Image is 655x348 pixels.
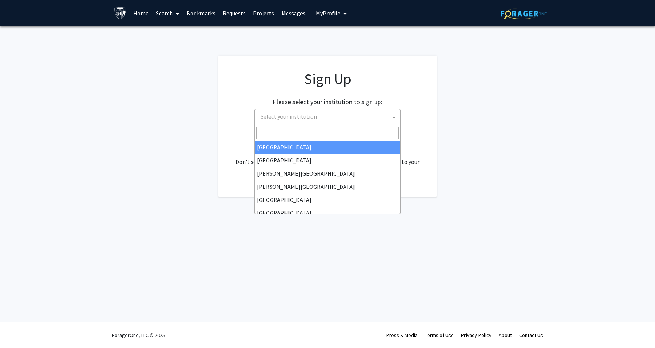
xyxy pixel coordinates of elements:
li: [GEOGRAPHIC_DATA] [255,141,400,154]
span: Select your institution [261,113,317,120]
span: Select your institution [254,109,401,125]
a: Privacy Policy [461,332,491,339]
img: ForagerOne Logo [501,8,547,19]
li: [PERSON_NAME][GEOGRAPHIC_DATA] [255,167,400,180]
span: Select your institution [258,109,400,124]
img: Johns Hopkins University Logo [114,7,127,20]
li: [PERSON_NAME][GEOGRAPHIC_DATA] [255,180,400,193]
a: Messages [278,0,309,26]
iframe: Chat [5,315,31,343]
h2: Please select your institution to sign up: [273,98,382,106]
a: Press & Media [386,332,418,339]
li: [GEOGRAPHIC_DATA] [255,154,400,167]
div: Already have an account? . Don't see your institution? about bringing ForagerOne to your institut... [233,140,422,175]
a: Home [130,0,152,26]
a: Projects [249,0,278,26]
div: ForagerOne, LLC © 2025 [112,322,165,348]
span: My Profile [316,9,340,17]
li: [GEOGRAPHIC_DATA] [255,206,400,219]
a: Requests [219,0,249,26]
a: About [499,332,512,339]
a: Contact Us [519,332,543,339]
a: Bookmarks [183,0,219,26]
a: Terms of Use [425,332,454,339]
a: Search [152,0,183,26]
input: Search [256,127,399,139]
li: [GEOGRAPHIC_DATA] [255,193,400,206]
h1: Sign Up [233,70,422,88]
